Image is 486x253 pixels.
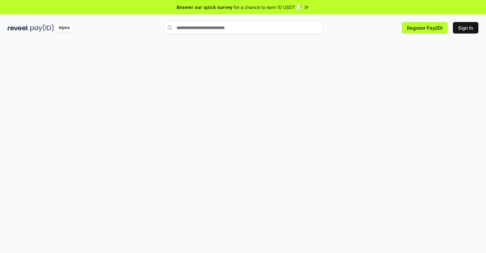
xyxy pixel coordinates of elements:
[176,4,232,11] span: Answer our quick survey
[55,24,73,32] div: Alpha
[8,24,29,32] img: reveel_dark
[453,22,478,33] button: Sign In
[30,24,54,32] img: pay_id
[402,22,448,33] button: Register Pay(ID)
[234,4,302,11] span: for a chance to earn 10 USDT 📝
